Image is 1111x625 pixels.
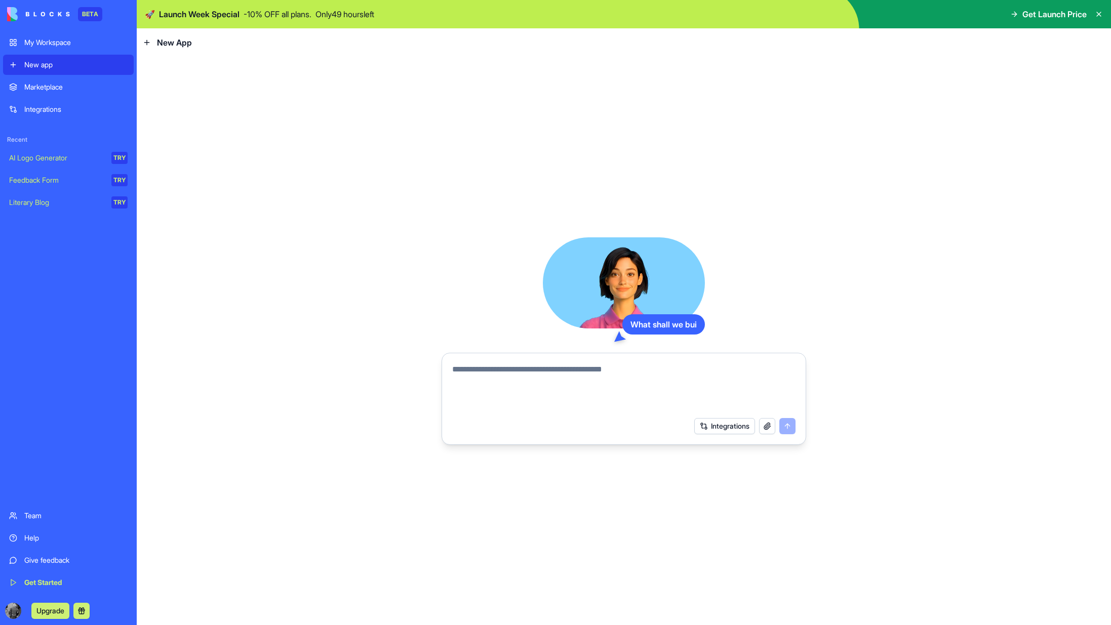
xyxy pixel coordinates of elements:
[3,136,134,144] span: Recent
[31,605,69,615] a: Upgrade
[24,555,128,565] div: Give feedback
[78,7,102,21] div: BETA
[622,314,705,335] div: What shall we bui
[3,170,134,190] a: Feedback FormTRY
[157,36,192,49] span: New App
[1022,8,1087,20] span: Get Launch Price
[3,77,134,97] a: Marketplace
[111,196,128,209] div: TRY
[24,60,128,70] div: New app
[3,32,134,53] a: My Workspace
[3,192,134,213] a: Literary BlogTRY
[24,511,128,521] div: Team
[24,104,128,114] div: Integrations
[3,148,134,168] a: AI Logo GeneratorTRY
[159,8,240,20] span: Launch Week Special
[24,577,128,588] div: Get Started
[24,533,128,543] div: Help
[111,174,128,186] div: TRY
[3,506,134,526] a: Team
[3,528,134,548] a: Help
[9,175,104,185] div: Feedback Form
[3,550,134,570] a: Give feedback
[9,153,104,163] div: AI Logo Generator
[145,8,155,20] span: 🚀
[3,572,134,593] a: Get Started
[24,37,128,48] div: My Workspace
[31,603,69,619] button: Upgrade
[3,55,134,75] a: New app
[5,603,21,619] img: ACg8ocKX7pB3wnvi5rNjoOBvikpijrQAMTirV65_GQAGpuOL9YPhHTAr=s96-c
[24,82,128,92] div: Marketplace
[3,99,134,119] a: Integrations
[7,7,70,21] img: logo
[7,7,102,21] a: BETA
[111,152,128,164] div: TRY
[244,8,311,20] p: - 10 % OFF all plans.
[694,418,755,434] button: Integrations
[315,8,374,20] p: Only 49 hours left
[9,197,104,207] div: Literary Blog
